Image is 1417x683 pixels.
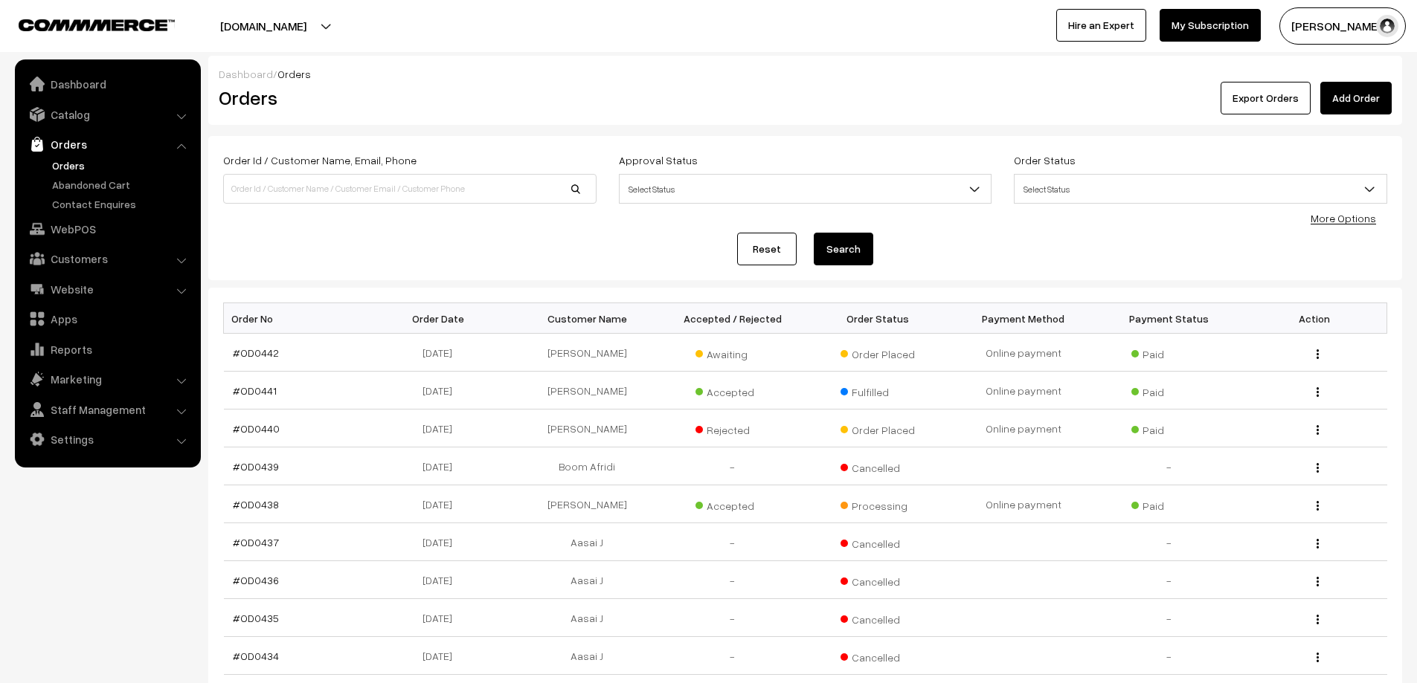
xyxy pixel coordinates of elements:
[1317,577,1319,586] img: Menu
[219,86,595,109] h2: Orders
[1317,615,1319,624] img: Menu
[19,131,196,158] a: Orders
[695,494,770,514] span: Accepted
[233,460,279,473] a: #OD0439
[620,176,992,202] span: Select Status
[369,599,515,637] td: [DATE]
[1096,523,1242,561] td: -
[19,19,175,30] img: COMMMERCE
[369,637,515,675] td: [DATE]
[1221,82,1311,114] button: Export Orders
[1279,7,1406,45] button: [PERSON_NAME] D
[660,637,806,675] td: -
[695,381,770,400] span: Accepted
[1311,212,1376,224] a: More Options
[1096,599,1242,637] td: -
[233,536,279,548] a: #OD0437
[841,570,915,589] span: Cancelled
[369,523,515,561] td: [DATE]
[233,612,279,624] a: #OD0435
[841,608,915,627] span: Cancelled
[660,303,806,334] th: Accepted / Rejected
[515,447,661,485] td: Boom Afridi
[1317,539,1319,548] img: Menu
[19,101,196,128] a: Catalog
[19,245,196,272] a: Customers
[233,574,279,586] a: #OD0436
[369,447,515,485] td: [DATE]
[951,334,1096,372] td: Online payment
[1056,9,1146,42] a: Hire an Expert
[515,561,661,599] td: Aasai J
[223,174,597,204] input: Order Id / Customer Name / Customer Email / Customer Phone
[48,177,196,192] a: Abandoned Cart
[1376,15,1398,37] img: user
[19,336,196,363] a: Reports
[1241,303,1387,334] th: Action
[1014,152,1076,168] label: Order Status
[806,303,951,334] th: Order Status
[515,410,661,447] td: [PERSON_NAME]
[1014,174,1387,204] span: Select Status
[660,523,806,561] td: -
[1317,349,1319,359] img: Menu
[233,346,279,359] a: #OD0442
[1131,381,1206,400] span: Paid
[233,422,280,435] a: #OD0440
[19,15,149,33] a: COMMMERCE
[1131,343,1206,362] span: Paid
[48,196,196,212] a: Contact Enquires
[660,561,806,599] td: -
[515,637,661,675] td: Aasai J
[233,384,277,397] a: #OD0441
[1317,501,1319,511] img: Menu
[48,158,196,173] a: Orders
[515,372,661,410] td: [PERSON_NAME]
[1096,447,1242,485] td: -
[1015,176,1387,202] span: Select Status
[1131,494,1206,514] span: Paid
[369,303,515,334] th: Order Date
[841,418,915,438] span: Order Placed
[369,410,515,447] td: [DATE]
[951,410,1096,447] td: Online payment
[951,303,1096,334] th: Payment Method
[619,152,698,168] label: Approval Status
[219,68,273,80] a: Dashboard
[1096,637,1242,675] td: -
[841,381,915,400] span: Fulfilled
[814,233,873,265] button: Search
[369,334,515,372] td: [DATE]
[841,343,915,362] span: Order Placed
[841,494,915,514] span: Processing
[1317,463,1319,473] img: Menu
[19,71,196,97] a: Dashboard
[841,646,915,665] span: Cancelled
[1131,418,1206,438] span: Paid
[660,447,806,485] td: -
[277,68,311,80] span: Orders
[737,233,797,265] a: Reset
[695,343,770,362] span: Awaiting
[660,599,806,637] td: -
[224,303,370,334] th: Order No
[223,152,417,168] label: Order Id / Customer Name, Email, Phone
[515,485,661,523] td: [PERSON_NAME]
[1317,387,1319,397] img: Menu
[841,456,915,476] span: Cancelled
[515,523,661,561] td: Aasai J
[19,366,196,392] a: Marketing
[19,396,196,423] a: Staff Management
[19,426,196,453] a: Settings
[1096,303,1242,334] th: Payment Status
[233,498,279,511] a: #OD0438
[515,599,661,637] td: Aasai J
[951,372,1096,410] td: Online payment
[369,485,515,523] td: [DATE]
[695,418,770,438] span: Rejected
[619,174,992,204] span: Select Status
[1160,9,1261,42] a: My Subscription
[19,305,196,332] a: Apps
[19,276,196,302] a: Website
[1320,82,1392,114] a: Add Order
